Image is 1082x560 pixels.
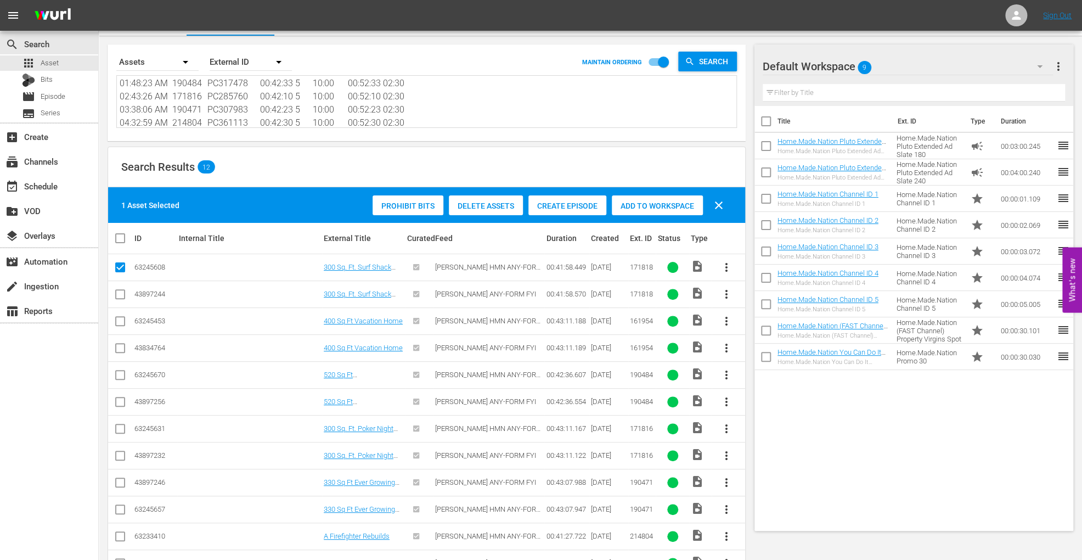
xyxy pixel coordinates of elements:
span: more_vert [720,288,733,301]
span: [PERSON_NAME] HMN ANY-FORM FYI [435,424,542,441]
div: ID [134,234,176,243]
button: more_vert [713,523,740,550]
span: Automation [5,255,19,268]
td: Home.Made.Nation Channel ID 5 [892,291,966,317]
div: 43897232 [134,451,176,460]
td: Home.Made.Nation Channel ID 2 [892,212,966,238]
span: more_vert [720,530,733,543]
span: Video [691,367,704,380]
span: Create Episode [528,201,606,210]
div: 00:43:11.122 [546,451,587,460]
div: Bits [22,74,35,87]
td: 00:00:30.101 [996,317,1057,344]
a: Home.Made.Nation Channel ID 1 [777,190,878,198]
span: Asset [41,58,59,69]
span: 171818 [630,290,653,298]
span: 171818 [630,263,653,271]
a: 520 Sq Ft [PERSON_NAME] [324,371,376,387]
img: ans4CAIJ8jUAAAAAAAAAAAAAAAAAAAAAAAAgQb4GAAAAAAAAAAAAAAAAAAAAAAAAJMjXAAAAAAAAAAAAAAAAAAAAAAAAgAT5G... [26,3,79,29]
td: 00:00:04.074 [996,265,1057,291]
div: [DATE] [591,371,627,379]
div: 00:43:11.189 [546,344,587,352]
div: Home.Made.Nation Channel ID 3 [777,253,878,260]
div: 00:42:36.554 [546,397,587,406]
td: Home.Made.Nation Pluto Extended Ad Slate 240 [892,159,966,186]
button: more_vert [713,362,740,388]
a: Home.Made.Nation Pluto Extended Ad Slate 240 [777,164,886,180]
span: [PERSON_NAME] HMN ANY-FORM FYI [435,505,542,522]
span: reorder [1057,192,1070,205]
span: Ad [971,166,984,179]
div: 00:41:58.449 [546,263,587,271]
div: Curated [407,234,432,243]
button: clear [706,192,732,219]
span: more_vert [720,341,733,355]
div: 43897256 [134,397,176,406]
a: 300 Sq. Ft. Surf Shack Chic [324,263,396,279]
span: 190471 [630,505,653,513]
div: Created [591,234,627,243]
span: 171816 [630,451,653,460]
button: more_vert [713,443,740,469]
button: Add to Workspace [612,195,703,215]
span: Ingestion [5,280,19,293]
div: 00:41:58.570 [546,290,587,298]
span: [PERSON_NAME] HMN ANY-FORM FYI [435,371,542,387]
button: Open Feedback Widget [1062,248,1082,313]
button: more_vert [713,416,740,442]
span: more_vert [720,422,733,435]
div: [DATE] [591,263,627,271]
a: 300 Sq. Ft. Poker Night House [324,424,398,441]
span: 12 [198,163,215,171]
span: reorder [1057,218,1070,231]
div: 00:42:36.607 [546,371,587,379]
span: menu [7,9,20,22]
span: reorder [1057,297,1070,310]
span: more_vert [720,476,733,489]
div: [DATE] [591,532,627,540]
span: Video [691,421,704,434]
a: 520 Sq Ft [PERSON_NAME] [324,397,376,414]
span: 190484 [630,397,653,406]
span: reorder [1057,244,1070,257]
button: more_vert [713,335,740,361]
span: [PERSON_NAME] ANY-FORM FYI [435,451,536,460]
span: more_vert [720,261,733,274]
div: External ID [210,47,292,77]
button: more_vert [713,254,740,281]
a: Home.Made.Nation Channel ID 3 [777,243,878,251]
span: 161954 [630,317,653,325]
div: 63233410 [134,532,176,540]
span: Promo [971,219,984,232]
span: Video [691,502,704,515]
span: Promo [971,271,984,284]
span: Promo [971,350,984,363]
div: Type [691,234,710,243]
th: Title [777,106,891,137]
span: reorder [1057,165,1070,178]
a: 400 Sq Ft Vacation Home [324,344,403,352]
button: Create Episode [528,195,606,215]
textarea: 12:00:00 AM 171818 PC285758 00:41:50 5 10:00 00:51:50 02:30 12:54:21 AM 161954 PC260241 00:41:31 ... [120,78,736,128]
span: Overlays [5,229,19,243]
span: 171816 [630,424,653,433]
a: Home.Made.Nation Pluto Extended Ad Slate 180 [777,137,886,154]
span: Video [691,340,704,354]
th: Ext. ID [891,106,963,137]
span: Bits [41,74,53,85]
div: [DATE] [591,290,627,298]
span: Promo [971,298,984,311]
td: Home.Made.Nation Channel ID 1 [892,186,966,212]
button: more_vert [713,496,740,523]
div: 63245453 [134,317,176,325]
span: Add to Workspace [612,201,703,210]
span: 190484 [630,371,653,379]
td: Home.Made.Nation Pluto Extended Ad Slate 180 [892,133,966,159]
span: Promo [971,245,984,258]
span: [PERSON_NAME] ANY-FORM FYI [435,344,536,352]
a: Home.Made.Nation Channel ID 4 [777,269,878,277]
div: [DATE] [591,317,627,325]
span: reorder [1057,323,1070,337]
span: Episode [22,90,35,103]
a: 330 Sq Ft Ever Growing Tiny House [324,505,399,522]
